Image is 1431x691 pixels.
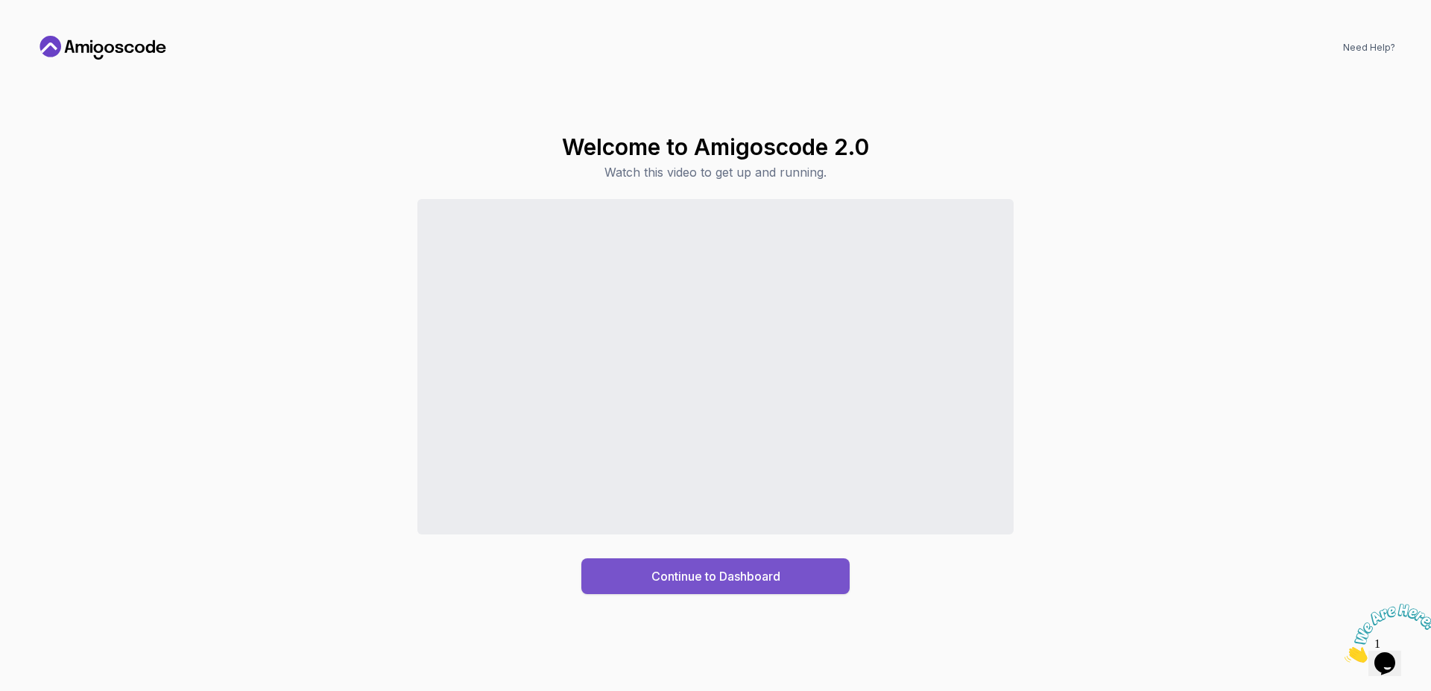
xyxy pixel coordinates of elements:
a: Home link [36,36,170,60]
span: 1 [6,6,12,19]
img: Chat attention grabber [6,6,98,65]
iframe: Sales Video [417,199,1014,534]
iframe: chat widget [1339,598,1431,669]
button: Continue to Dashboard [581,558,850,594]
a: Need Help? [1343,42,1395,54]
div: Continue to Dashboard [651,567,780,585]
p: Watch this video to get up and running. [562,163,869,181]
h1: Welcome to Amigoscode 2.0 [562,133,869,160]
